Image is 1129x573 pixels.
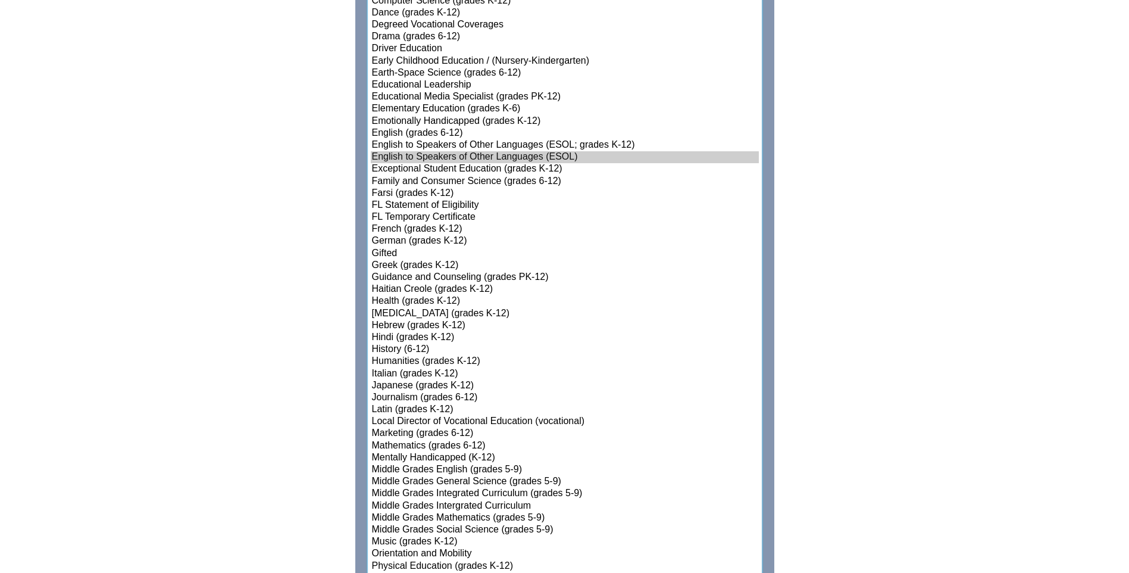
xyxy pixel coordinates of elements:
[371,476,759,488] option: Middle Grades General Science (grades 5-9)
[371,440,759,452] option: Mathematics (grades 6-12)
[371,560,759,572] option: Physical Education (grades K-12)
[371,380,759,392] option: Japanese (grades K-12)
[371,188,759,200] option: Farsi (grades K-12)
[371,356,759,368] option: Humanities (grades K-12)
[371,344,759,356] option: History (6-12)
[371,79,759,91] option: Educational Leadership
[371,512,759,524] option: Middle Grades Mathematics (grades 5-9)
[371,176,759,188] option: Family and Consumer Science (grades 6-12)
[371,392,759,404] option: Journalism (grades 6-12)
[371,200,759,211] option: FL Statement of Eligibility
[371,127,759,139] option: English (grades 6-12)
[371,500,759,512] option: Middle Grades Intergrated Curriculum
[371,548,759,560] option: Orientation and Mobility
[371,272,759,284] option: Guidance and Counseling (grades PK-12)
[371,524,759,536] option: Middle Grades Social Science (grades 5-9)
[371,284,759,295] option: Haitian Creole (grades K-12)
[371,428,759,440] option: Marketing (grades 6-12)
[371,211,759,223] option: FL Temporary Certificate
[371,19,759,31] option: Degreed Vocational Coverages
[371,31,759,43] option: Drama (grades 6-12)
[371,151,759,163] option: English to Speakers of Other Languages (ESOL)
[371,163,759,175] option: Exceptional Student Education (grades K-12)
[371,332,759,344] option: Hindi (grades K-12)
[371,235,759,247] option: German (grades K-12)
[371,248,759,260] option: Gifted
[371,91,759,103] option: Educational Media Specialist (grades PK-12)
[371,43,759,55] option: Driver Education
[371,320,759,332] option: Hebrew (grades K-12)
[371,55,759,67] option: Early Childhood Education / (Nursery-Kindergarten)
[371,368,759,380] option: Italian (grades K-12)
[371,7,759,19] option: Dance (grades K-12)
[371,67,759,79] option: Earth-Space Science (grades 6-12)
[371,416,759,428] option: Local Director of Vocational Education (vocational)
[371,103,759,115] option: Elementary Education (grades K-6)
[371,260,759,272] option: Greek (grades K-12)
[371,536,759,548] option: Music (grades K-12)
[371,404,759,416] option: Latin (grades K-12)
[371,452,759,464] option: Mentally Handicapped (K-12)
[371,464,759,476] option: Middle Grades English (grades 5-9)
[371,223,759,235] option: French (grades K-12)
[371,116,759,127] option: Emotionally Handicapped (grades K-12)
[371,308,759,320] option: [MEDICAL_DATA] (grades K-12)
[371,295,759,307] option: Health (grades K-12)
[371,488,759,500] option: Middle Grades Integrated Curriculum (grades 5-9)
[371,139,759,151] option: English to Speakers of Other Languages (ESOL; grades K-12)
